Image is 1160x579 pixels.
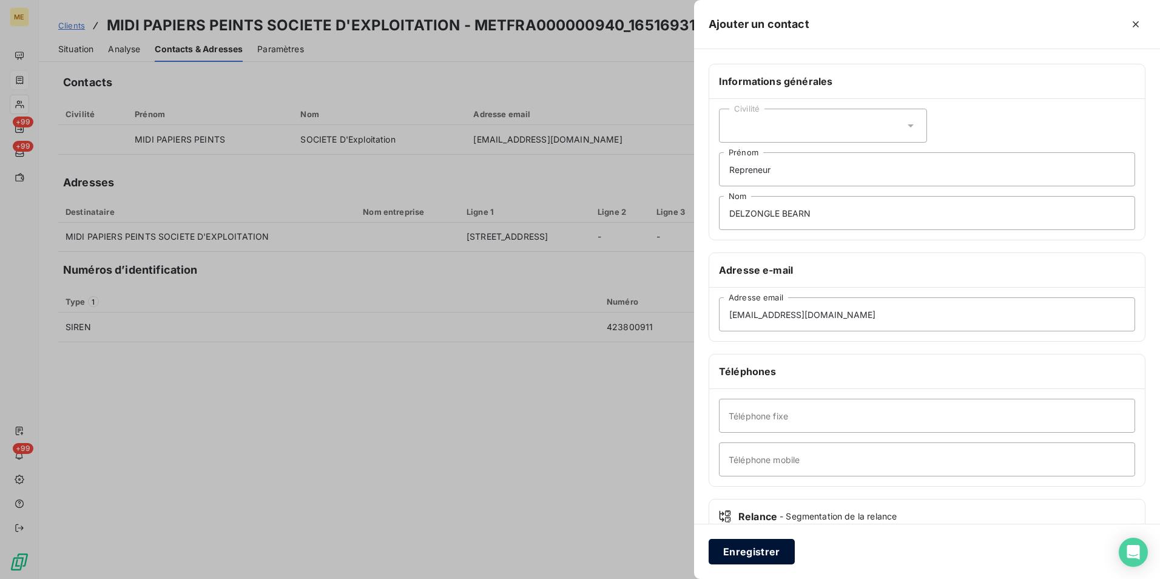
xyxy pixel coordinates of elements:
[719,509,1135,524] div: Relance
[719,297,1135,331] input: placeholder
[719,196,1135,230] input: placeholder
[719,442,1135,476] input: placeholder
[709,16,809,33] h5: Ajouter un contact
[719,399,1135,433] input: placeholder
[719,152,1135,186] input: placeholder
[780,510,897,523] span: - Segmentation de la relance
[1119,538,1148,567] div: Open Intercom Messenger
[719,74,1135,89] h6: Informations générales
[719,263,1135,277] h6: Adresse e-mail
[709,539,795,564] button: Enregistrer
[719,364,1135,379] h6: Téléphones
